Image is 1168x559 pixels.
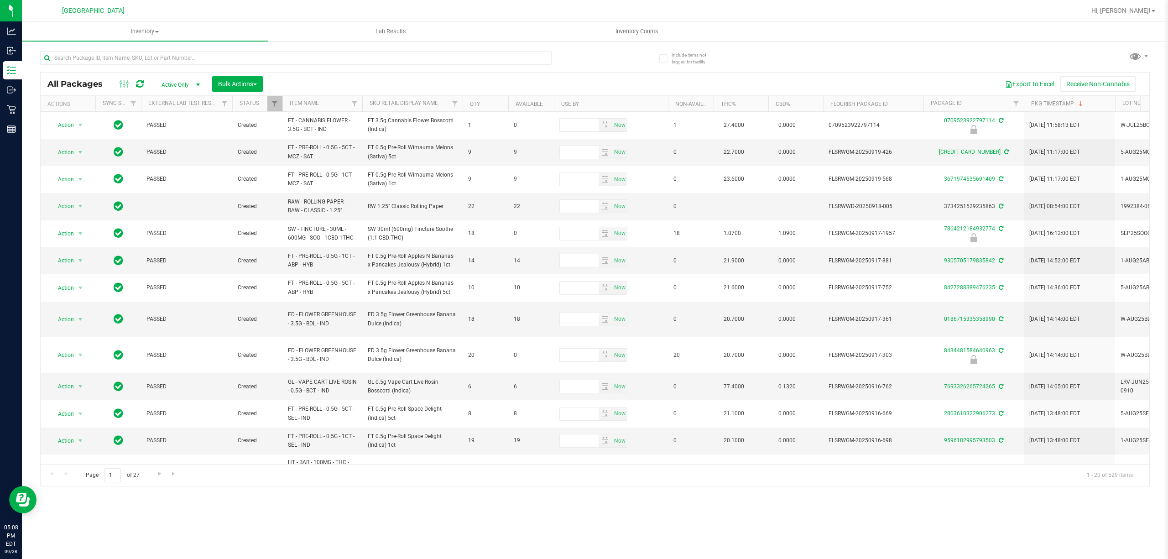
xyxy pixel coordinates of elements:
[114,146,123,158] span: In Sync
[719,434,749,447] span: 20.1000
[514,229,548,238] span: 0
[514,436,548,445] span: 19
[944,225,995,232] a: 7864212184932774
[514,256,548,265] span: 14
[470,101,480,107] a: Qty
[7,125,16,134] inline-svg: Reports
[146,409,227,418] span: PASSED
[146,382,227,391] span: PASSED
[774,146,800,159] span: 0.0000
[514,202,548,211] span: 22
[238,315,277,324] span: Created
[599,173,612,186] span: select
[719,146,749,159] span: 22.7000
[997,176,1003,182] span: Sync from Compliance System
[673,409,708,418] span: 0
[368,463,457,480] span: HT 100mg Dark Chocolate Blood Orange Bar (THC)
[997,464,1003,470] span: Sync from Compliance System
[612,434,627,447] span: select
[774,407,800,420] span: 0.0000
[612,349,627,362] span: Set Current date
[7,105,16,114] inline-svg: Retail
[146,351,227,360] span: PASSED
[514,148,548,157] span: 9
[1091,7,1151,14] span: Hi, [PERSON_NAME]!
[612,407,627,420] span: Set Current date
[7,66,16,75] inline-svg: Inventory
[719,281,749,294] span: 21.6000
[721,101,736,107] a: THC%
[75,282,86,294] span: select
[238,409,277,418] span: Created
[368,346,457,364] span: FD 3.5g Flower Greenhouse Banana Dulce (Indica)
[997,284,1003,291] span: Sync from Compliance System
[997,316,1003,322] span: Sync from Compliance System
[238,382,277,391] span: Created
[612,380,627,393] span: Set Current date
[673,121,708,130] span: 1
[673,175,708,183] span: 0
[944,176,995,182] a: 3671974535691409
[1029,256,1080,265] span: [DATE] 14:52:00 EDT
[1029,436,1080,445] span: [DATE] 13:48:00 EDT
[514,283,548,292] span: 10
[612,146,627,159] span: Set Current date
[829,283,918,292] span: FLSRWGM-20250917-752
[75,407,86,420] span: select
[673,382,708,391] span: 0
[612,349,627,361] span: select
[1029,229,1080,238] span: [DATE] 16:12:00 EDT
[719,407,749,420] span: 21.1000
[104,468,121,482] input: 1
[612,254,627,267] span: select
[673,351,708,360] span: 20
[78,468,147,482] span: Page of 27
[944,464,995,470] a: 6117020495430053
[944,257,995,264] a: 9305705179835842
[514,175,548,183] span: 9
[774,281,800,294] span: 0.0000
[774,172,800,186] span: 0.0000
[1029,382,1080,391] span: [DATE] 14:05:00 EDT
[1009,96,1024,111] a: Filter
[288,346,357,364] span: FD - FLOWER GREENHOUSE - 3.5G - BDL - IND
[288,143,357,161] span: FT - PRE-ROLL - 0.5G - 5CT - MCZ - SAT
[599,282,612,294] span: select
[75,313,86,326] span: select
[114,227,123,240] span: In Sync
[146,148,227,157] span: PASSED
[829,121,918,130] span: 0709523922797114
[1029,351,1080,360] span: [DATE] 14:14:00 EDT
[719,119,749,132] span: 27.4000
[50,349,74,361] span: Action
[468,436,503,445] span: 19
[468,148,503,157] span: 9
[50,119,74,131] span: Action
[148,100,220,106] a: External Lab Test Result
[829,315,918,324] span: FLSRWGM-20250917-361
[1029,121,1080,130] span: [DATE] 11:58:13 EDT
[719,227,746,240] span: 1.0700
[829,436,918,445] span: FLSRWGM-20250916-698
[146,175,227,183] span: PASSED
[719,313,749,326] span: 20.7000
[612,407,627,420] span: select
[288,116,357,134] span: FT - CANNABIS FLOWER - 3.5G - BCT - IND
[368,202,457,211] span: RW 1.25" Classic Rolling Paper
[672,52,717,65] span: Include items not tagged for facility
[944,316,995,322] a: 0186715335358990
[922,202,1025,211] div: 3734251529235863
[1031,100,1085,107] a: Pkg Timestamp
[238,229,277,238] span: Created
[50,434,74,447] span: Action
[599,349,612,361] span: select
[829,175,918,183] span: FLSRWGM-20250919-568
[514,315,548,324] span: 18
[217,96,232,111] a: Filter
[719,254,749,267] span: 21.9000
[939,149,1001,155] a: [CREDIT_CARD_NUMBER]
[146,315,227,324] span: PASSED
[368,432,457,449] span: FT 0.5g Pre-Roll Space Delight (Indica) 1ct
[75,146,86,159] span: select
[146,121,227,130] span: PASSED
